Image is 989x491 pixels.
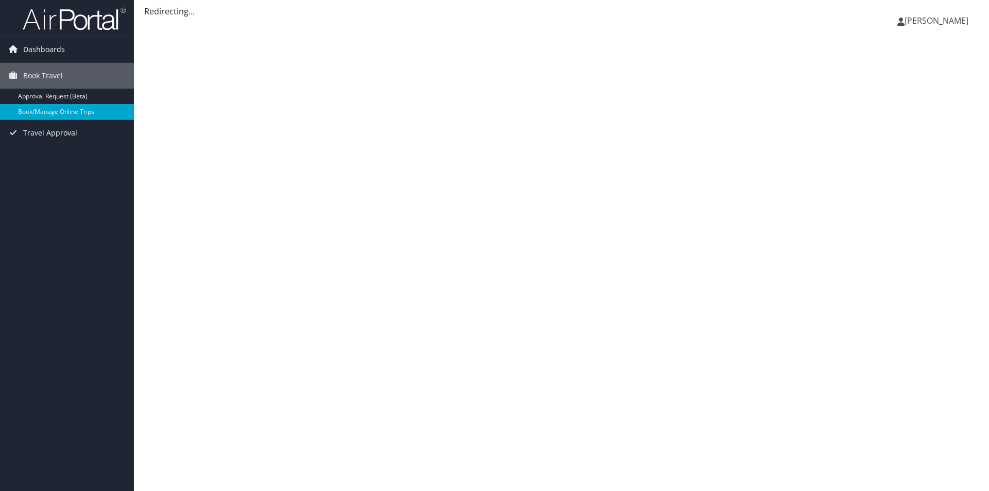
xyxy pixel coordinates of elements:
[23,63,63,89] span: Book Travel
[897,5,979,36] a: [PERSON_NAME]
[23,120,77,146] span: Travel Approval
[23,37,65,62] span: Dashboards
[905,15,968,26] span: [PERSON_NAME]
[23,7,126,31] img: airportal-logo.png
[144,5,979,18] div: Redirecting...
